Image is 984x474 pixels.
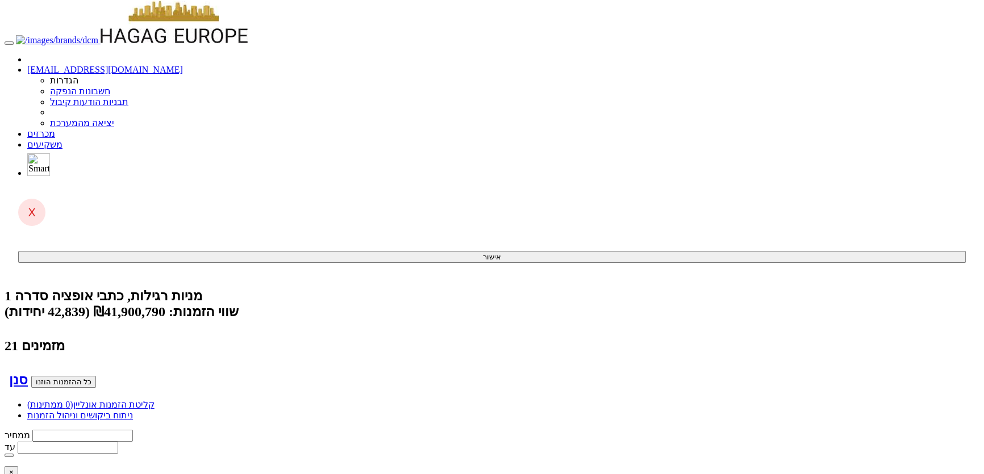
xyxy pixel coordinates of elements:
img: SmartBull Logo [27,153,50,176]
div: שווי הזמנות: ₪41,900,790 (42,839 יחידות) [5,304,979,320]
a: משקיעים [27,140,62,149]
a: סנן [9,372,28,387]
div: חג'ג' אירופה דיוולופמנט - מניות (רגילות), כתבי אופציה (סדרה 1) - הנפקה לציבור [5,288,979,304]
img: /images/brands/dcm [16,35,98,45]
span: (0 ממתינות) [27,400,73,409]
button: אישור [18,251,966,263]
label: עד [5,442,15,452]
label: ממחיר [5,430,30,440]
button: כל ההזמנות הוזנו [31,376,96,388]
span: X [28,205,36,219]
a: קליטת הזמנות אונליין(0 ממתינות) [27,400,155,409]
h4: 21 מזמינים [5,338,979,354]
a: תבניות הודעות קיבול [50,97,128,107]
a: [EMAIL_ADDRESS][DOMAIN_NAME] [27,65,183,74]
a: ניתוח ביקושים וניהול הזמנות [27,410,133,420]
a: מכרזים [27,129,55,139]
a: יציאה מהמערכת [50,118,114,128]
a: חשבונות הנפקה [50,86,110,96]
li: הגדרות [50,75,979,86]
